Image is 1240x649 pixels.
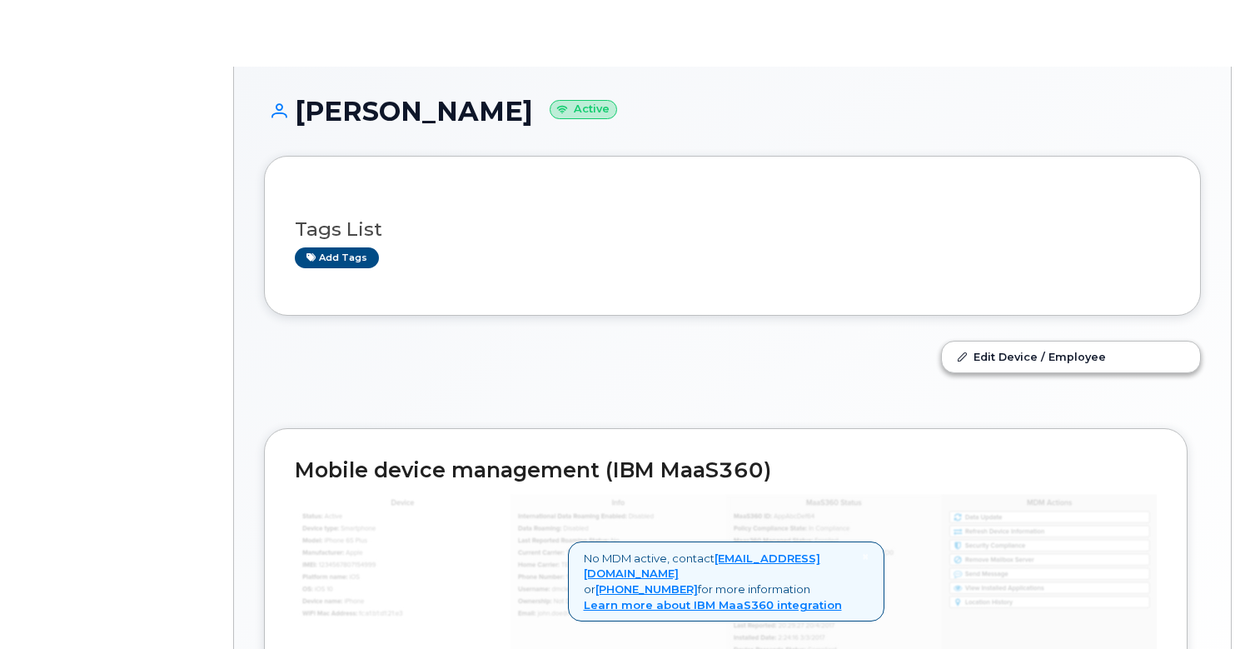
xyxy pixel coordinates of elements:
[584,552,820,581] a: [EMAIL_ADDRESS][DOMAIN_NAME]
[568,542,884,622] div: No MDM active, contact or for more information
[295,219,1170,240] h3: Tags List
[942,342,1200,372] a: Edit Device / Employee
[862,549,869,564] span: ×
[295,247,379,268] a: Add tags
[584,598,842,612] a: Learn more about IBM MaaS360 integration
[595,582,698,596] a: [PHONE_NUMBER]
[862,551,869,563] a: Close
[550,100,617,119] small: Active
[264,97,1201,126] h1: [PERSON_NAME]
[295,459,1157,482] h2: Mobile device management (IBM MaaS360)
